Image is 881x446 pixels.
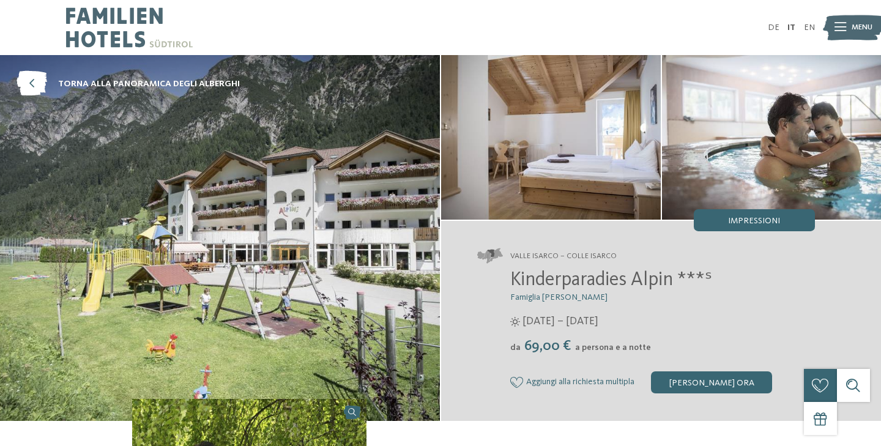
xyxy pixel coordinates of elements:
[728,217,780,225] span: Impressioni
[510,251,617,262] span: Valle Isarco – Colle Isarco
[522,339,574,354] span: 69,00 €
[768,23,779,32] a: DE
[852,22,872,33] span: Menu
[526,377,634,387] span: Aggiungi alla richiesta multipla
[510,270,712,290] span: Kinderparadies Alpin ***ˢ
[510,317,520,327] i: Orari d'apertura estate
[787,23,795,32] a: IT
[17,72,240,97] a: torna alla panoramica degli alberghi
[510,343,521,352] span: da
[510,293,608,302] span: Famiglia [PERSON_NAME]
[58,78,240,90] span: torna alla panoramica degli alberghi
[441,55,661,220] img: Il family hotel a Vipiteno per veri intenditori
[804,23,815,32] a: EN
[575,343,651,352] span: a persona e a notte
[522,314,598,329] span: [DATE] – [DATE]
[651,371,772,393] div: [PERSON_NAME] ora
